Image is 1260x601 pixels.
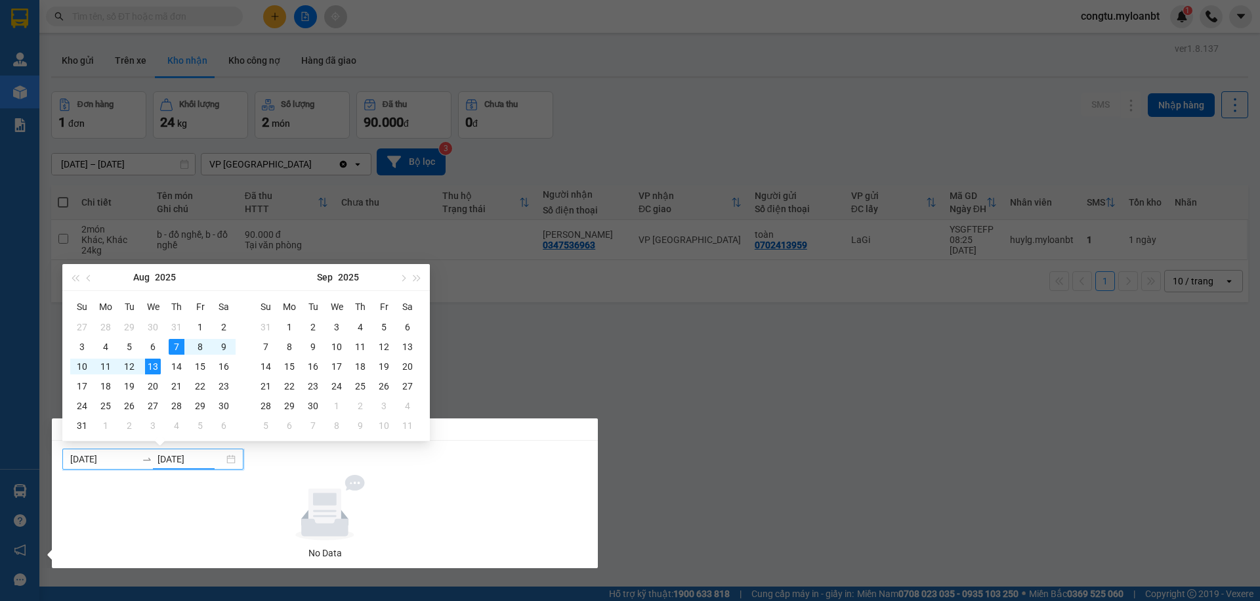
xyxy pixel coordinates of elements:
div: No Data [68,546,582,560]
td: 2025-08-18 [94,376,117,396]
td: 2025-08-21 [165,376,188,396]
div: 25 [352,378,368,394]
td: 2025-09-16 [301,357,325,376]
th: Sa [396,296,419,317]
td: 2025-09-22 [278,376,301,396]
div: 29 [192,398,208,414]
span: to [142,454,152,464]
td: 2025-10-08 [325,416,348,435]
div: 6 [216,418,232,434]
th: Th [348,296,372,317]
td: 2025-09-23 [301,376,325,396]
th: Tu [117,296,141,317]
td: 2025-08-28 [165,396,188,416]
div: 16 [216,359,232,374]
div: 8 [329,418,345,434]
td: 2025-09-30 [301,396,325,416]
div: 4 [400,398,415,414]
td: 2025-09-29 [278,396,301,416]
td: 2025-09-21 [254,376,278,396]
div: 29 [121,319,137,335]
td: 2025-09-25 [348,376,372,396]
div: 6 [400,319,415,335]
div: 27 [400,378,415,394]
div: 15 [282,359,297,374]
div: 20 [145,378,161,394]
td: 2025-08-11 [94,357,117,376]
td: 2025-09-24 [325,376,348,396]
div: 7 [258,339,274,355]
td: 2025-09-06 [396,317,419,337]
div: 10 [329,339,345,355]
td: 2025-09-05 [372,317,396,337]
td: 2025-07-30 [141,317,165,337]
div: 7 [169,339,184,355]
div: 10 [74,359,90,374]
td: 2025-10-07 [301,416,325,435]
td: 2025-09-08 [278,337,301,357]
td: 2025-09-19 [372,357,396,376]
td: 2025-08-08 [188,337,212,357]
div: 31 [169,319,184,335]
div: 1 [192,319,208,335]
td: 2025-08-06 [141,337,165,357]
div: 1 [329,398,345,414]
td: 2025-07-29 [117,317,141,337]
td: 2025-10-01 [325,396,348,416]
td: 2025-08-22 [188,376,212,396]
div: 30 [216,398,232,414]
td: 2025-09-04 [348,317,372,337]
button: 2025 [338,264,359,290]
div: 24 [74,398,90,414]
td: 2025-08-31 [70,416,94,435]
div: 28 [169,398,184,414]
td: 2025-09-05 [188,416,212,435]
div: 5 [376,319,392,335]
div: 12 [121,359,137,374]
div: 12 [376,339,392,355]
td: 2025-09-26 [372,376,396,396]
td: 2025-09-12 [372,337,396,357]
td: 2025-08-26 [117,396,141,416]
td: 2025-09-18 [348,357,372,376]
div: 22 [282,378,297,394]
div: 31 [74,418,90,434]
td: 2025-09-01 [278,317,301,337]
div: 9 [216,339,232,355]
td: 2025-08-25 [94,396,117,416]
td: 2025-08-23 [212,376,236,396]
button: Sep [317,264,333,290]
div: 28 [98,319,114,335]
td: 2025-10-02 [348,396,372,416]
td: 2025-08-19 [117,376,141,396]
td: 2025-08-07 [165,337,188,357]
td: 2025-08-05 [117,337,141,357]
div: 28 [258,398,274,414]
div: 1 [98,418,114,434]
div: 9 [352,418,368,434]
td: 2025-09-10 [325,337,348,357]
div: 14 [169,359,184,374]
td: 2025-08-01 [188,317,212,337]
div: 1 [282,319,297,335]
td: 2025-08-10 [70,357,94,376]
th: Su [70,296,94,317]
td: 2025-09-04 [165,416,188,435]
div: 5 [192,418,208,434]
td: 2025-10-03 [372,396,396,416]
td: 2025-08-31 [254,317,278,337]
input: Từ ngày [70,452,136,466]
div: 11 [352,339,368,355]
td: 2025-09-09 [301,337,325,357]
div: 5 [121,339,137,355]
td: 2025-09-06 [212,416,236,435]
div: 9 [305,339,321,355]
td: 2025-09-02 [117,416,141,435]
div: 13 [145,359,161,374]
div: 15 [192,359,208,374]
div: 30 [305,398,321,414]
div: 8 [192,339,208,355]
div: 2 [216,319,232,335]
td: 2025-09-13 [396,337,419,357]
div: 17 [329,359,345,374]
